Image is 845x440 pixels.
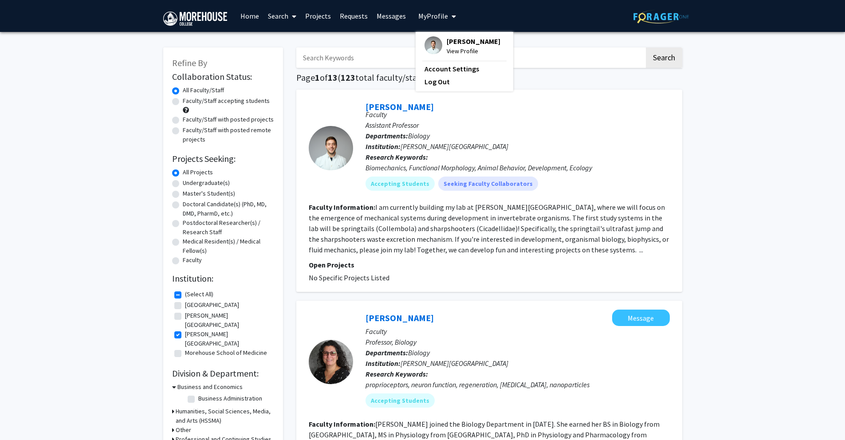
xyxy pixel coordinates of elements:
[183,178,230,188] label: Undergraduate(s)
[309,259,670,270] p: Open Projects
[424,36,500,56] div: Profile Picture[PERSON_NAME]View Profile
[7,400,38,433] iframe: Chat
[366,120,670,130] p: Assistant Professor
[172,57,207,68] span: Refine By
[366,153,428,161] b: Research Keywords:
[198,394,262,403] label: Business Administration
[366,109,670,120] p: Faculty
[176,407,274,425] h3: Humanities, Social Sciences, Media, and Arts (HSSMA)
[309,203,375,212] b: Faculty Information:
[447,46,500,56] span: View Profile
[185,330,272,348] label: [PERSON_NAME][GEOGRAPHIC_DATA]
[366,162,670,173] div: Biomechanics, Functional Morphology, Animal Behavior, Development, Ecology
[176,425,191,435] h3: Other
[612,310,670,326] button: Message Valerie Haftel
[366,393,435,408] mat-chip: Accepting Students
[438,177,538,191] mat-chip: Seeking Faculty Collaborators
[183,218,274,237] label: Postdoctoral Researcher(s) / Research Staff
[372,0,410,31] a: Messages
[646,47,682,68] button: Search
[366,142,401,151] b: Institution:
[183,126,274,144] label: Faculty/Staff with posted remote projects
[309,420,375,428] b: Faculty Information:
[183,237,274,255] label: Medical Resident(s) / Medical Fellow(s)
[172,153,274,164] h2: Projects Seeking:
[341,72,355,83] span: 123
[447,36,500,46] span: [PERSON_NAME]
[366,101,434,112] a: [PERSON_NAME]
[366,359,401,368] b: Institution:
[263,0,301,31] a: Search
[401,359,508,368] span: [PERSON_NAME][GEOGRAPHIC_DATA]
[401,142,508,151] span: [PERSON_NAME][GEOGRAPHIC_DATA]
[185,311,272,330] label: [PERSON_NAME][GEOGRAPHIC_DATA]
[172,368,274,379] h2: Division & Department:
[366,326,670,337] p: Faculty
[183,96,270,106] label: Faculty/Staff accepting students
[366,379,670,390] div: proprioceptors, neuron function, regeneration, [MEDICAL_DATA], nanoparticles
[301,0,335,31] a: Projects
[296,72,682,83] h1: Page of ( total faculty/staff results)
[309,203,669,254] fg-read-more: I am currently building my lab at [PERSON_NAME][GEOGRAPHIC_DATA], where we will focus on the emer...
[185,290,213,299] label: (Select All)
[424,76,504,87] a: Log Out
[366,131,408,140] b: Departments:
[172,71,274,82] h2: Collaboration Status:
[183,115,274,124] label: Faculty/Staff with posted projects
[366,312,434,323] a: [PERSON_NAME]
[315,72,320,83] span: 1
[236,0,263,31] a: Home
[177,382,243,392] h3: Business and Economics
[172,273,274,284] h2: Institution:
[366,177,435,191] mat-chip: Accepting Students
[183,255,202,265] label: Faculty
[328,72,338,83] span: 13
[335,0,372,31] a: Requests
[366,348,408,357] b: Departments:
[408,131,430,140] span: Biology
[633,10,689,24] img: ForagerOne Logo
[183,189,235,198] label: Master's Student(s)
[163,12,227,26] img: Morehouse College Logo
[183,86,224,95] label: All Faculty/Staff
[185,348,267,357] label: Morehouse School of Medicine
[366,369,428,378] b: Research Keywords:
[309,273,389,282] span: No Specific Projects Listed
[183,168,213,177] label: All Projects
[366,337,670,347] p: Professor, Biology
[408,348,430,357] span: Biology
[185,300,239,310] label: [GEOGRAPHIC_DATA]
[418,12,448,20] span: My Profile
[183,200,274,218] label: Doctoral Candidate(s) (PhD, MD, DMD, PharmD, etc.)
[424,63,504,74] a: Account Settings
[296,47,645,68] input: Search Keywords
[424,36,442,54] img: Profile Picture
